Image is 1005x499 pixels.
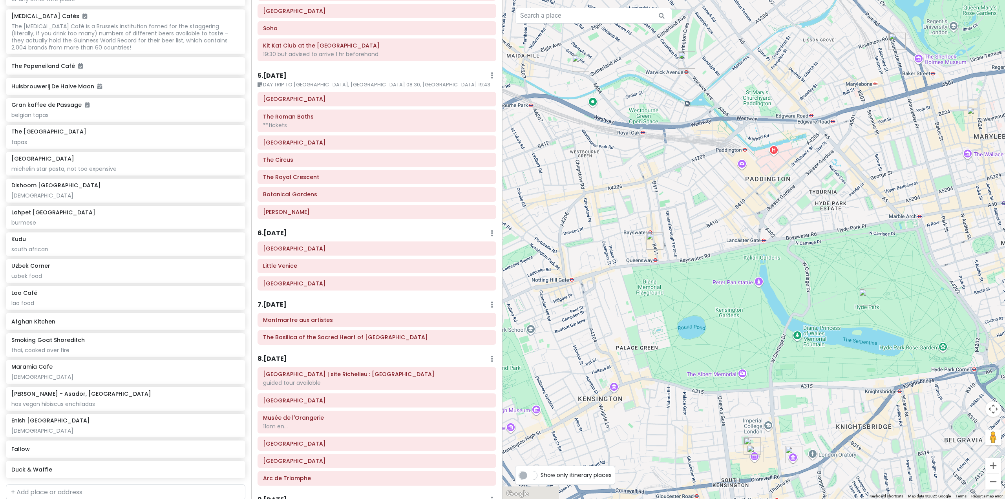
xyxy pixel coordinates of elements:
[263,397,491,404] h6: Rue Saint-Honoré
[11,427,239,434] div: [DEMOGRAPHIC_DATA]
[263,191,491,198] h6: Botanical Gardens
[258,72,287,80] h6: 5 . [DATE]
[541,471,612,479] span: Show only itinerary places
[263,440,491,447] h6: Place de la Concorde
[82,13,87,19] i: Added to itinerary
[515,8,672,24] input: Search a place
[263,174,491,181] h6: The Royal Crescent
[908,494,951,498] span: Map data ©2025 Google
[11,236,26,243] h6: Kudu
[985,474,1001,490] button: Zoom out
[263,156,491,163] h6: The Circus
[11,139,239,146] div: tapas
[11,155,74,162] h6: [GEOGRAPHIC_DATA]
[11,417,90,424] h6: Enish [GEOGRAPHIC_DATA]
[263,139,491,146] h6: Pulteney Bridge
[11,83,239,90] h6: Huisbrouwerij De Halve Maan
[11,336,85,344] h6: Smoking Goat Shoreditch
[263,42,491,49] h6: Kit Kat Club at the Playhouse Theatre
[263,475,491,482] h6: Arc de Triomphe
[11,192,239,199] div: [DEMOGRAPHIC_DATA]
[11,219,239,226] div: burmese
[11,128,86,135] h6: The [GEOGRAPHIC_DATA]
[258,355,287,363] h6: 8 . [DATE]
[11,373,239,380] div: [DEMOGRAPHIC_DATA]
[11,182,101,189] h6: Dishoom [GEOGRAPHIC_DATA]
[11,111,239,119] div: belgian tapas
[985,401,1001,417] button: Map camera controls
[971,494,1003,498] a: Report a map error
[263,25,491,32] h6: Soho
[11,272,239,280] div: uzbek food
[859,289,876,306] div: Hyde Park
[11,400,239,408] div: has vegan hibiscus enchiladas
[263,379,491,386] div: guided tour available
[263,7,491,15] h6: Oxford Street
[263,334,491,341] h6: The Basilica of the Sacred Heart of Paris
[263,262,491,269] h6: Little Venice
[785,446,802,463] div: Victoria and Albert Museum
[11,23,239,51] div: The [MEDICAL_DATA] Café is a Brussels institution famed for the staggering (literally, if you dri...
[11,209,95,216] h6: Lahpet [GEOGRAPHIC_DATA]
[11,13,87,20] h6: [MEDICAL_DATA] Cafés
[504,489,530,499] a: Click to see this area on Google Maps
[263,316,491,324] h6: Montmartre aux artistes
[888,33,906,50] div: Regent's Park
[263,51,491,58] div: 19:30 but advised to arrive 1 hr beforehand
[870,494,903,499] button: Keyboard shortcuts
[572,55,589,72] div: 366 Harrow Rd
[967,107,984,124] div: Kudu
[97,84,102,89] i: Added to itinerary
[11,246,239,253] div: south african
[11,289,37,296] h6: Lao Café
[11,262,50,269] h6: Uzbek Corner
[985,458,1001,473] button: Zoom in
[11,101,90,108] h6: Gran kaffee de Passage
[11,347,239,354] div: thai, cooked over fire
[646,232,663,250] div: Uzbek Corner
[11,300,239,307] div: lao food
[258,229,287,238] h6: 6 . [DATE]
[11,390,151,397] h6: [PERSON_NAME] - Asador, [GEOGRAPHIC_DATA]
[263,245,491,252] h6: Portobello Road Market
[263,95,491,102] h6: Bath Abbey
[258,301,287,309] h6: 7 . [DATE]
[78,63,83,69] i: Added to itinerary
[258,81,496,89] small: DAY TRIP TO [GEOGRAPHIC_DATA], [GEOGRAPHIC_DATA] 08:30, [GEOGRAPHIC_DATA] 19:43
[504,489,530,499] img: Google
[263,423,491,430] div: 11am en...
[985,430,1001,445] button: Drag Pegman onto the map to open Street View
[263,457,491,464] h6: Champs-Élysées
[11,318,239,325] h6: Afghan Kitchen
[956,494,967,498] a: Terms (opens in new tab)
[11,165,239,172] div: michelin star pasta, not too expensive
[11,62,239,69] h6: The Papeneiland Café
[11,466,239,473] h6: Duck & Waffle
[11,446,239,453] h6: Fallow
[678,51,695,69] div: Little Venice
[263,371,491,378] h6: Bibliothèque nationale de France | site Richelieu : Bibliothèque de Recherche
[11,363,53,370] h6: Maramia Cafe
[263,414,491,421] h6: Musée de l'Orangerie
[85,102,90,108] i: Added to itinerary
[747,445,764,462] div: Natural History Museum
[263,208,491,216] h6: Alexandra Park
[263,280,491,287] h6: Abbey Road Studios
[744,437,761,455] div: Science Museum
[263,113,491,120] h6: The Roman Baths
